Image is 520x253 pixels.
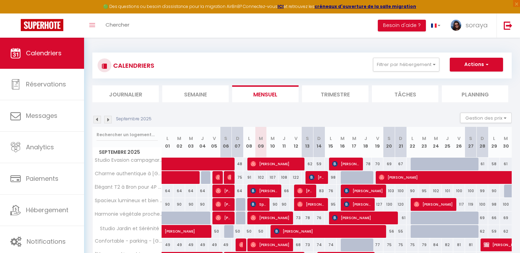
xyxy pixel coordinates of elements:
th: 12 [290,127,302,158]
div: 76 [313,212,325,224]
div: 49 [173,238,185,251]
div: 90 [173,198,185,211]
div: 95 [325,198,337,211]
abbr: D [317,135,321,142]
li: Planning [442,85,508,102]
div: 75 [232,171,244,184]
abbr: M [340,135,345,142]
abbr: D [236,135,239,142]
div: 62 [302,158,313,170]
div: 90 [185,198,197,211]
th: 20 [383,127,395,158]
div: 84 [430,238,442,251]
div: 49 [208,238,220,251]
div: 64 [162,185,174,197]
div: 50 [255,225,267,238]
abbr: V [376,135,379,142]
th: 17 [348,127,360,158]
abbr: S [306,135,309,142]
div: 107 [267,171,279,184]
div: 69 [500,212,512,224]
th: 25 [441,127,453,158]
div: 100 [476,198,488,211]
div: 73 [302,238,313,251]
a: ICI [277,3,284,9]
abbr: S [224,135,227,142]
div: 66 [279,185,290,197]
div: 75 [395,238,407,251]
div: 49 [162,238,174,251]
th: 01 [162,127,174,158]
div: 98 [325,171,337,184]
span: Studio Evasion campagnarde [94,158,163,163]
span: Réservations [26,80,66,88]
div: 100 [395,185,407,197]
div: 62 [476,225,488,238]
div: 64 [197,185,209,197]
span: [PERSON_NAME] [250,211,290,224]
a: créneaux d'ouverture de la salle migration [314,3,416,9]
div: 75 [407,238,418,251]
span: Élégant T2 à Bron pour 4P - parking [94,185,163,190]
th: 02 [173,127,185,158]
abbr: J [446,135,449,142]
span: Calendriers [26,49,62,57]
th: 27 [465,127,477,158]
abbr: M [189,135,193,142]
div: 127 [372,198,383,211]
div: 74 [325,238,337,251]
div: 61 [395,212,407,224]
div: 69 [476,212,488,224]
abbr: J [364,135,367,142]
div: 50 [232,225,244,238]
div: 64 [185,185,197,197]
abbr: J [201,135,204,142]
div: 68 [290,238,302,251]
abbr: V [294,135,298,142]
span: Analytics [26,143,54,151]
div: 66 [488,212,500,224]
div: 100 [465,185,477,197]
abbr: J [283,135,285,142]
div: 100 [500,198,512,211]
img: logout [504,21,512,30]
th: 09 [255,127,267,158]
button: Besoin d'aide ? [378,20,426,31]
th: 24 [430,127,442,158]
li: Tâches [372,85,438,102]
th: 26 [453,127,465,158]
div: 130 [383,198,395,211]
th: 04 [197,127,209,158]
div: 49 [197,238,209,251]
span: [PERSON_NAME] [216,198,231,211]
th: 03 [185,127,197,158]
span: Chercher [106,21,129,28]
th: 06 [220,127,232,158]
abbr: V [213,135,216,142]
div: 73 [290,212,302,224]
div: 90 [279,198,290,211]
abbr: V [457,135,460,142]
p: Septembre 2025 [116,116,152,122]
div: 102 [430,185,442,197]
span: [PERSON_NAME] [414,198,453,211]
th: 05 [208,127,220,158]
div: 49 [185,238,197,251]
th: 14 [313,127,325,158]
button: Actions [450,58,503,72]
div: 91 [243,171,255,184]
div: 61 [500,158,512,170]
div: 90 [267,198,279,211]
div: 56 [383,225,395,238]
button: Filtrer par hébergement [373,58,439,72]
th: 28 [476,127,488,158]
div: 79 [418,238,430,251]
abbr: M [271,135,275,142]
div: 119 [465,198,477,211]
span: Charme authentique à [GEOGRAPHIC_DATA] : 120m² de confort 6P [94,171,163,176]
abbr: D [481,135,484,142]
th: 07 [232,127,244,158]
th: 19 [372,127,383,158]
a: [PERSON_NAME] [162,225,174,238]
